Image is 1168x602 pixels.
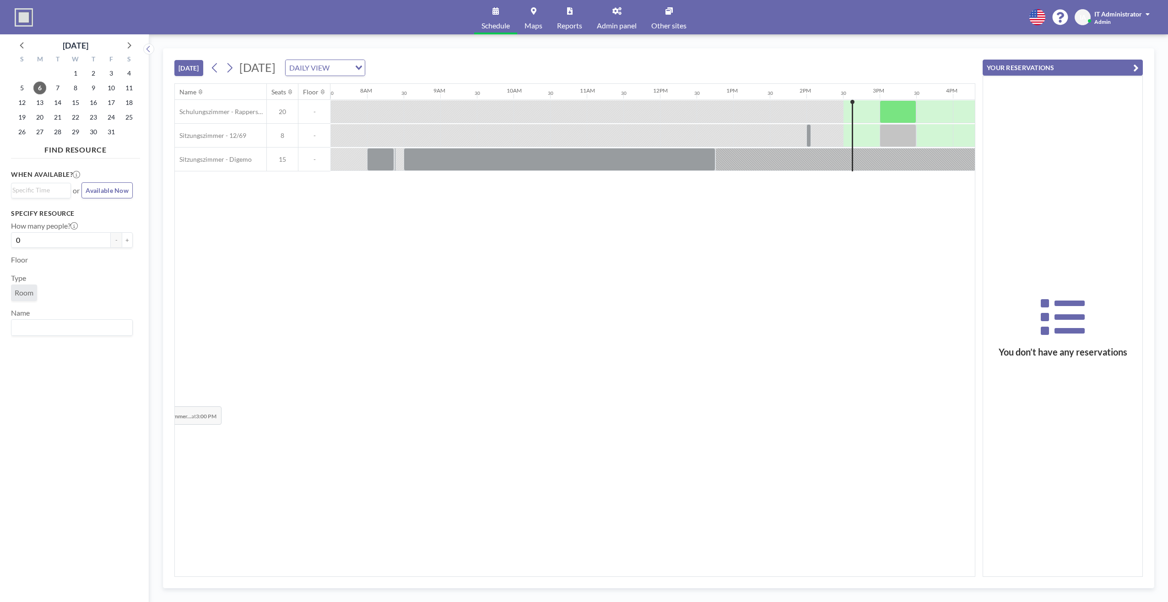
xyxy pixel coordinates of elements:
span: IA [1080,13,1086,22]
span: Friday, October 10, 2025 [105,82,118,94]
span: Tuesday, October 28, 2025 [51,126,64,138]
span: Wednesday, October 1, 2025 [69,67,82,80]
span: Schulungszimmer - Rapperswil [175,108,266,116]
span: Admin panel [597,22,637,29]
div: 30 [621,90,627,96]
span: - [298,131,330,140]
span: Monday, October 20, 2025 [33,111,46,124]
label: Type [11,274,26,283]
span: IT Administrator [1094,10,1142,18]
span: Admin [1094,18,1111,25]
span: Room [15,288,33,297]
span: Sunday, October 26, 2025 [16,126,28,138]
div: Search for option [11,320,132,335]
div: 10AM [507,87,522,94]
span: Monday, October 27, 2025 [33,126,46,138]
span: Wednesday, October 22, 2025 [69,111,82,124]
span: 15 [267,155,298,164]
span: Sitzungszimmer - 12/69 [175,131,246,140]
span: or [73,186,80,195]
div: 11AM [580,87,595,94]
div: 30 [694,90,700,96]
b: 3:00 PM [196,413,216,420]
div: Floor [303,88,319,96]
div: Search for option [11,183,70,197]
img: organization-logo [15,8,33,27]
div: 1PM [726,87,738,94]
div: Search for option [286,60,365,76]
span: Thursday, October 30, 2025 [87,126,100,138]
span: Thursday, October 9, 2025 [87,82,100,94]
div: 12PM [653,87,668,94]
div: 2PM [800,87,811,94]
div: 30 [548,90,553,96]
span: Saturday, October 25, 2025 [123,111,135,124]
span: Saturday, October 4, 2025 [123,67,135,80]
h3: Specify resource [11,209,133,218]
div: F [102,54,120,66]
span: Wednesday, October 15, 2025 [69,96,82,109]
button: [DATE] [174,60,203,76]
div: 30 [768,90,773,96]
div: W [67,54,85,66]
span: Monday, October 13, 2025 [33,96,46,109]
div: 4PM [946,87,957,94]
div: 30 [328,90,334,96]
h3: You don’t have any reservations [983,346,1142,358]
span: Friday, October 17, 2025 [105,96,118,109]
span: Reports [557,22,582,29]
span: 20 [267,108,298,116]
div: M [31,54,49,66]
span: - [298,108,330,116]
span: Sunday, October 12, 2025 [16,96,28,109]
span: Sunday, October 5, 2025 [16,82,28,94]
span: DAILY VIEW [287,62,331,74]
span: Tuesday, October 7, 2025 [51,82,64,94]
span: Wednesday, October 29, 2025 [69,126,82,138]
span: - [298,155,330,164]
span: Wednesday, October 8, 2025 [69,82,82,94]
div: S [13,54,31,66]
div: S [120,54,138,66]
div: 8AM [360,87,372,94]
h4: FIND RESOURCE [11,142,140,154]
div: T [49,54,67,66]
div: 9AM [433,87,445,94]
input: Search for option [12,322,127,334]
span: Thursday, October 16, 2025 [87,96,100,109]
span: Schedule [481,22,510,29]
span: Thursday, October 23, 2025 [87,111,100,124]
div: 30 [914,90,919,96]
span: Saturday, October 18, 2025 [123,96,135,109]
span: Other sites [651,22,687,29]
span: Maps [525,22,542,29]
span: 8 [267,131,298,140]
span: Saturday, October 11, 2025 [123,82,135,94]
div: 30 [401,90,407,96]
div: T [84,54,102,66]
button: Available Now [81,182,133,198]
button: - [111,232,122,248]
button: YOUR RESERVATIONS [983,60,1143,76]
span: Tuesday, October 14, 2025 [51,96,64,109]
div: Name [179,88,196,96]
span: Friday, October 24, 2025 [105,111,118,124]
button: + [122,232,133,248]
div: 30 [841,90,846,96]
div: [DATE] [63,39,88,52]
input: Search for option [12,185,65,195]
span: Available Now [86,186,129,194]
div: 3PM [873,87,884,94]
div: 30 [475,90,480,96]
span: Friday, October 31, 2025 [105,126,118,138]
label: Name [11,308,30,317]
label: Floor [11,255,28,264]
span: Sitzungszimmer - Digemo [175,155,252,164]
span: [DATE] [239,60,276,74]
span: Tuesday, October 21, 2025 [51,111,64,124]
span: Friday, October 3, 2025 [105,67,118,80]
span: Monday, October 6, 2025 [33,82,46,94]
label: How many people? [11,221,78,230]
span: Thursday, October 2, 2025 [87,67,100,80]
div: Seats [271,88,286,96]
